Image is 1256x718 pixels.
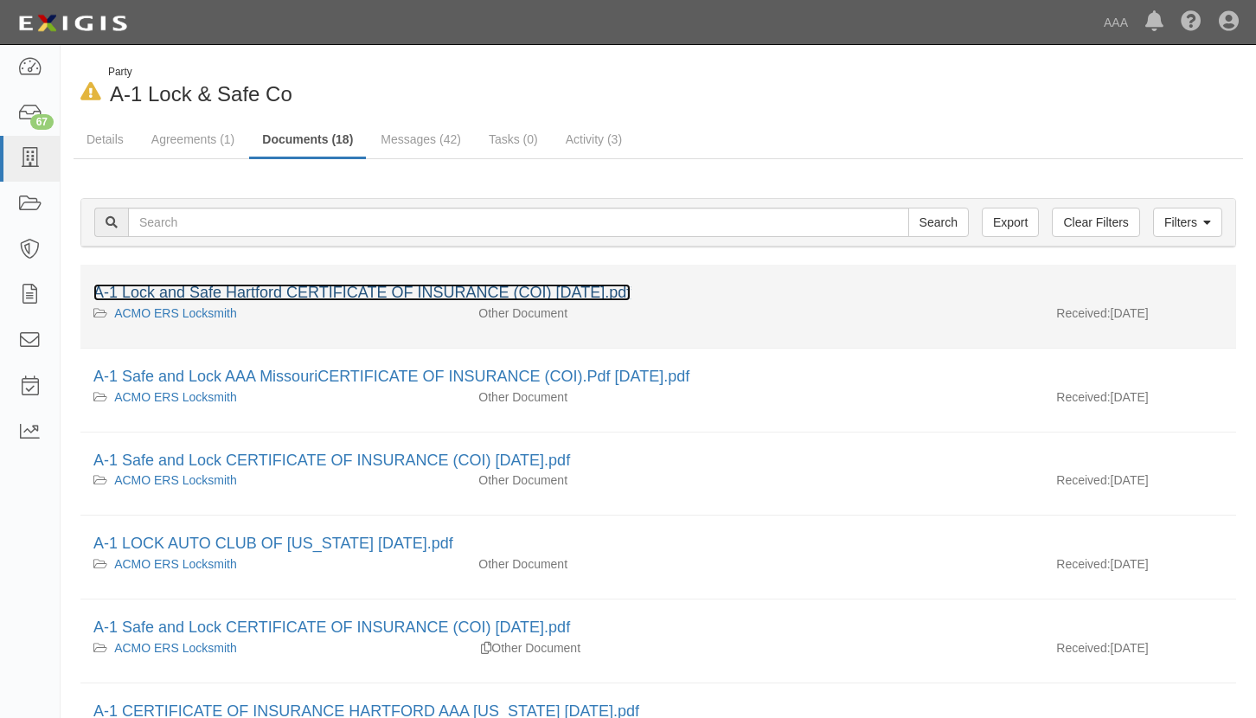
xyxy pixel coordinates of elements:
a: A-1 Safe and Lock CERTIFICATE OF INSURANCE (COI) [DATE].pdf [93,619,570,636]
div: ACMO ERS Locksmith [93,471,452,489]
span: A-1 Lock & Safe Co [110,82,292,106]
div: Effective - Expiration [754,471,1043,472]
a: ACMO ERS Locksmith [114,557,237,571]
div: 67 [30,114,54,130]
a: A-1 Safe and Lock AAA MissouriCERTIFICATE OF INSURANCE (COI).Pdf [DATE].pdf [93,368,689,385]
div: A-1 Safe and Lock CERTIFICATE OF INSURANCE (COI) May 1 2025.pdf [93,450,1223,472]
i: Help Center - Complianz [1181,12,1202,33]
div: Duplicate [481,639,491,657]
a: Messages (42) [368,122,474,157]
p: Received: [1056,639,1110,657]
a: Details [74,122,137,157]
a: A-1 LOCK AUTO CLUB OF [US_STATE] [DATE].pdf [93,535,453,552]
input: Search [128,208,909,237]
div: Effective - Expiration [754,555,1043,556]
input: Search [908,208,969,237]
p: Received: [1056,471,1110,489]
a: ACMO ERS Locksmith [114,473,237,487]
p: Received: [1056,305,1110,322]
div: ACMO ERS Locksmith [93,388,452,406]
a: Clear Filters [1052,208,1139,237]
div: ACMO ERS Locksmith [93,639,452,657]
a: Export [982,208,1039,237]
a: A-1 Lock and Safe Hartford CERTIFICATE OF INSURANCE (COI) [DATE].pdf [93,284,631,301]
div: Other Document [465,388,754,406]
a: Filters [1153,208,1222,237]
div: Effective - Expiration [754,388,1043,389]
div: [DATE] [1043,639,1236,665]
div: Other Document [465,639,754,657]
div: [DATE] [1043,471,1236,497]
a: AAA [1095,5,1137,40]
a: Agreements (1) [138,122,247,157]
a: ACMO ERS Locksmith [114,306,237,320]
a: A-1 Safe and Lock CERTIFICATE OF INSURANCE (COI) [DATE].pdf [93,452,570,469]
img: logo-5460c22ac91f19d4615b14bd174203de0afe785f0fc80cf4dbbc73dc1793850b.png [13,8,132,39]
p: Received: [1056,388,1110,406]
div: Other Document [465,471,754,489]
div: A-1 LOCK AUTO CLUB OF MISSOURI AUG 25 2023.pdf [93,533,1223,555]
div: A-1 Lock & Safe Co [74,65,645,109]
div: Effective - Expiration [754,639,1043,640]
a: ACMO ERS Locksmith [114,641,237,655]
a: Documents (18) [249,122,366,159]
a: Tasks (0) [476,122,551,157]
div: [DATE] [1043,555,1236,581]
i: In Default since 09/23/2025 [80,83,101,101]
div: [DATE] [1043,305,1236,330]
div: ACMO ERS Locksmith [93,555,452,573]
div: A-1 Safe and Lock AAA MissouriCERTIFICATE OF INSURANCE (COI).Pdf April 21 2025.pdf [93,366,1223,388]
p: Received: [1056,555,1110,573]
div: Effective - Expiration [754,305,1043,305]
div: A-1 Lock and Safe Hartford CERTIFICATE OF INSURANCE (COI) Sept 15 2025.pdf [93,282,1223,305]
div: Other Document [465,305,754,322]
div: Party [108,65,292,80]
a: ACMO ERS Locksmith [114,390,237,404]
a: Activity (3) [553,122,635,157]
div: ACMO ERS Locksmith [93,305,452,322]
div: A-1 Safe and Lock CERTIFICATE OF INSURANCE (COI) May 1 2025.pdf [93,617,1223,639]
div: [DATE] [1043,388,1236,414]
div: Other Document [465,555,754,573]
